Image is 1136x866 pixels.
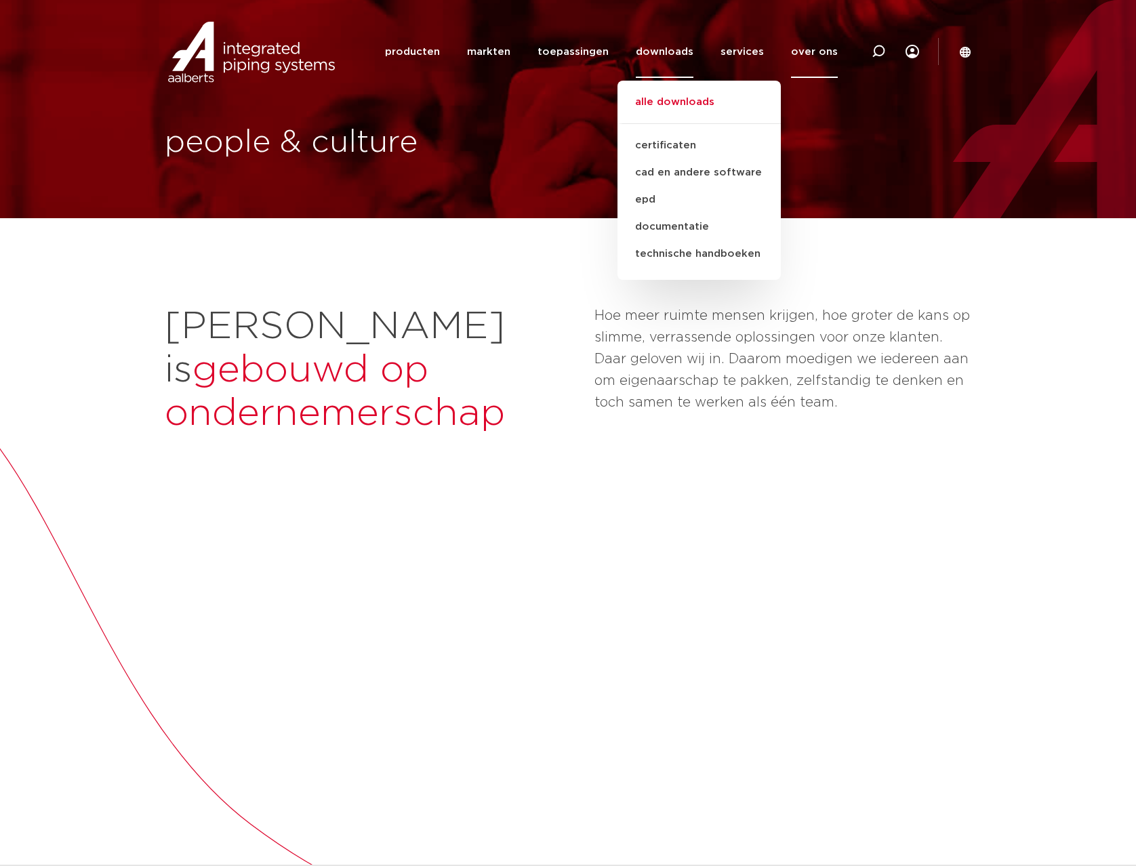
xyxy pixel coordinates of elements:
a: documentatie [617,213,781,241]
h2: [PERSON_NAME] is [165,305,581,435]
nav: Menu [385,26,838,78]
a: producten [385,26,440,78]
a: downloads [636,26,693,78]
h1: people & culture [165,121,561,165]
a: alle downloads [617,94,781,124]
a: over ons [791,26,838,78]
a: technische handboeken [617,241,781,268]
a: cad en andere software [617,159,781,186]
a: epd [617,186,781,213]
a: services [721,26,764,78]
p: Hoe meer ruimte mensen krijgen, hoe groter de kans op slimme, verrassende oplossingen voor onze k... [594,305,971,413]
a: toepassingen [537,26,609,78]
a: certificaten [617,132,781,159]
span: gebouwd op ondernemerschap [165,351,505,432]
a: markten [467,26,510,78]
